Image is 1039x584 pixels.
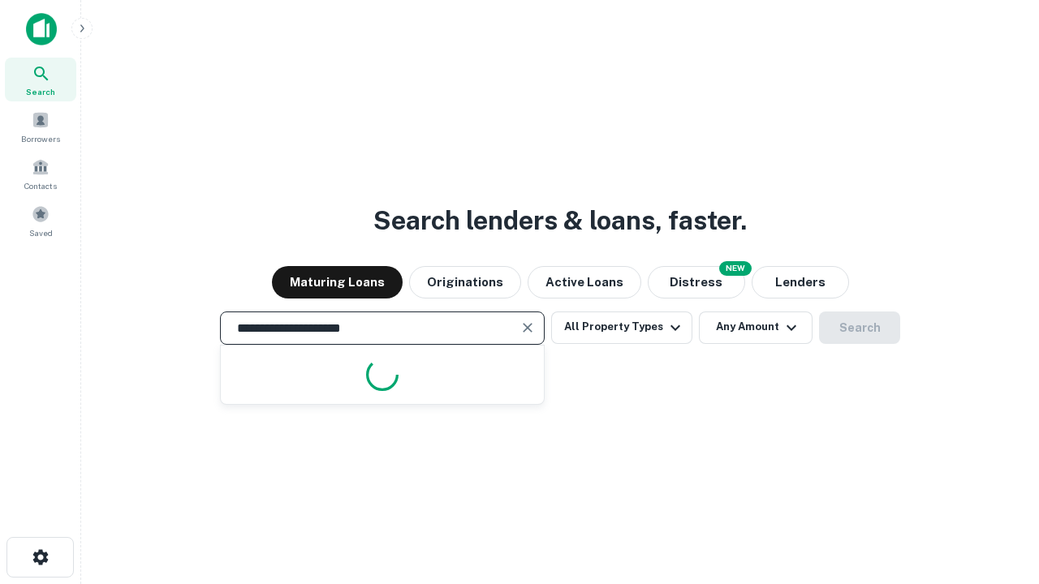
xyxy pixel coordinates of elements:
button: All Property Types [551,311,692,344]
button: Search distressed loans with lien and other non-mortgage details. [648,266,745,298]
div: NEW [719,261,752,276]
button: Clear [516,316,539,339]
a: Contacts [5,152,76,195]
button: Maturing Loans [272,266,403,298]
h3: Search lenders & loans, faster. [373,201,747,240]
a: Saved [5,199,76,243]
button: Active Loans [528,266,641,298]
a: Search [5,58,76,101]
a: Borrowers [5,105,76,148]
button: Lenders [752,266,849,298]
span: Search [26,85,55,98]
span: Saved [29,226,53,239]
img: capitalize-icon.png [26,13,57,45]
button: Originations [409,266,521,298]
span: Contacts [24,179,57,192]
iframe: Chat Widget [958,454,1039,532]
span: Borrowers [21,132,60,145]
button: Any Amount [699,311,813,344]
